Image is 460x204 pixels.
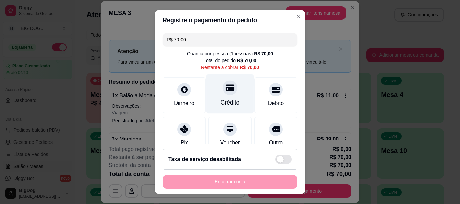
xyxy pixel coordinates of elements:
div: R$ 70,00 [237,57,256,64]
input: Ex.: hambúrguer de cordeiro [167,33,293,46]
button: Close [293,11,304,22]
div: Quantia por pessoa ( 1 pessoas) [187,50,273,57]
div: R$ 70,00 [240,64,259,71]
div: Dinheiro [174,99,194,107]
div: Total do pedido [204,57,256,64]
div: R$ 70,00 [254,50,273,57]
div: Crédito [221,98,240,107]
div: Outro [269,139,283,147]
div: Débito [268,99,284,107]
div: Restante a cobrar [201,64,259,71]
header: Registre o pagamento do pedido [155,10,305,30]
div: Pix [180,139,188,147]
h2: Taxa de serviço desabilitada [168,155,241,163]
div: Voucher [220,139,240,147]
